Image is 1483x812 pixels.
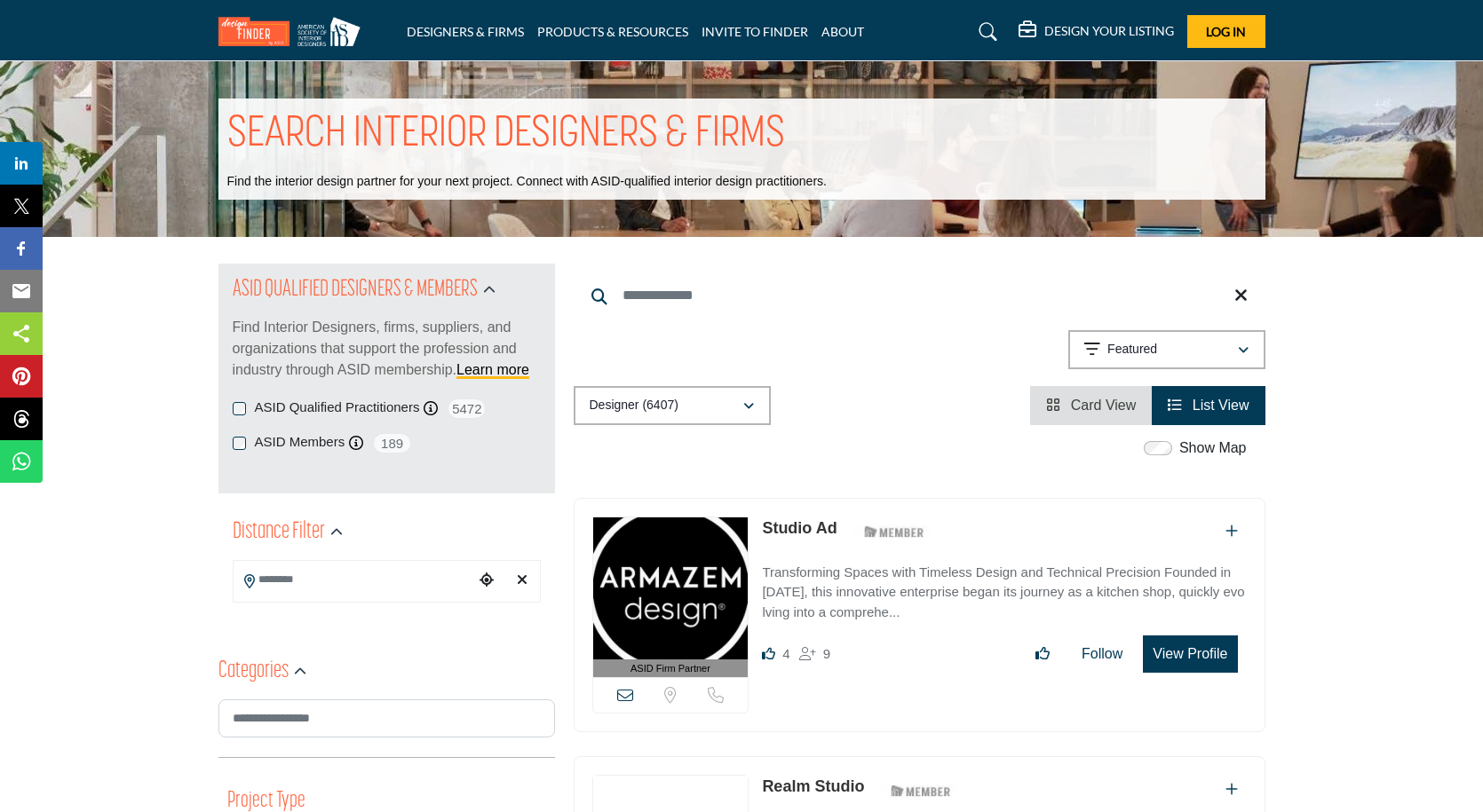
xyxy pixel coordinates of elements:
span: 9 [823,646,830,661]
button: Log In [1187,15,1265,48]
li: Card View [1030,386,1152,425]
p: Studio Ad [762,516,837,540]
input: Search Location [234,563,473,597]
button: Featured [1068,330,1265,369]
div: Clear search location [509,562,535,600]
h2: ASID QUALIFIED DESIGNERS & MEMBERS [233,274,478,306]
h2: Categories [218,656,289,688]
label: ASID Members [255,432,345,453]
p: Find Interior Designers, firms, suppliers, and organizations that support the profession and indu... [233,317,541,381]
input: ASID Members checkbox [233,437,246,450]
a: DESIGNERS & FIRMS [407,24,524,39]
h5: DESIGN YOUR LISTING [1044,23,1174,39]
p: Transforming Spaces with Timeless Design and Technical Precision Founded in [DATE], this innovati... [762,563,1246,623]
a: ABOUT [821,24,864,39]
button: View Profile [1143,635,1237,673]
button: Follow [1070,636,1134,672]
p: Featured [1107,341,1157,359]
img: ASID Members Badge Icon [854,521,934,543]
button: Like listing [1024,636,1061,672]
a: Studio Ad [762,519,837,537]
p: Designer (6407) [590,397,678,414]
a: Search [962,18,1009,46]
h2: Distance Filter [233,516,325,548]
input: Search Category [218,699,555,737]
a: View Card [1046,398,1136,413]
span: Log In [1206,24,1246,39]
li: List View [1152,386,1265,425]
label: Show Map [1179,438,1247,459]
img: Studio Ad [593,517,749,659]
img: ASID Members Badge Icon [881,779,961,801]
span: 4 [782,646,789,661]
p: Find the interior design partner for your next project. Connect with ASID-qualified interior desi... [227,173,827,191]
a: PRODUCTS & RESOURCES [537,24,688,39]
a: View List [1168,398,1249,413]
span: 5472 [447,398,487,420]
div: Followers [799,643,830,665]
input: Search Keyword [574,274,1265,317]
input: ASID Qualified Practitioners checkbox [233,402,246,415]
a: Add To List [1225,524,1238,539]
h1: SEARCH INTERIOR DESIGNERS & FIRMS [227,107,785,162]
a: Transforming Spaces with Timeless Design and Technical Precision Founded in [DATE], this innovati... [762,552,1246,623]
label: ASID Qualified Practitioners [255,398,420,418]
button: Designer (6407) [574,386,771,425]
span: ASID Firm Partner [630,661,710,676]
div: Choose your current location [473,562,500,600]
i: Likes [762,647,775,660]
a: INVITE TO FINDER [702,24,808,39]
p: Realm Studio [762,775,864,799]
div: DESIGN YOUR LISTING [1019,21,1174,43]
a: Learn more [456,362,529,377]
a: Add To List [1225,782,1238,797]
img: Site Logo [218,17,369,46]
a: ASID Firm Partner [593,517,749,678]
span: Card View [1071,398,1137,413]
a: Realm Studio [762,777,864,795]
span: List View [1193,398,1249,413]
span: 189 [372,432,412,454]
